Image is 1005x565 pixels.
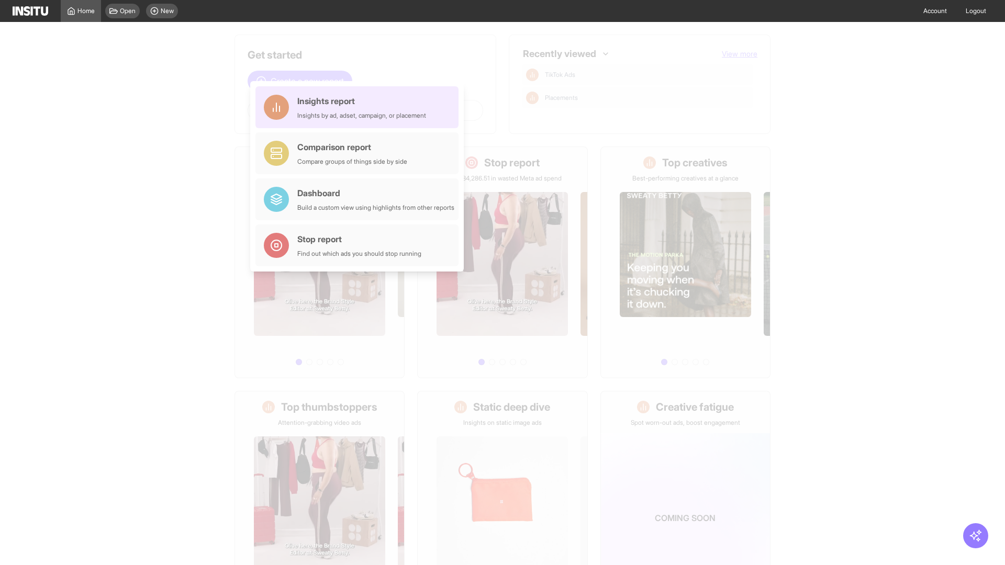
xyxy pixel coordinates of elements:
span: Open [120,7,136,15]
div: Dashboard [297,187,454,199]
div: Find out which ads you should stop running [297,250,421,258]
div: Insights report [297,95,426,107]
div: Compare groups of things side by side [297,157,407,166]
div: Comparison report [297,141,407,153]
span: Home [77,7,95,15]
span: New [161,7,174,15]
div: Insights by ad, adset, campaign, or placement [297,111,426,120]
img: Logo [13,6,48,16]
div: Stop report [297,233,421,245]
div: Build a custom view using highlights from other reports [297,204,454,212]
